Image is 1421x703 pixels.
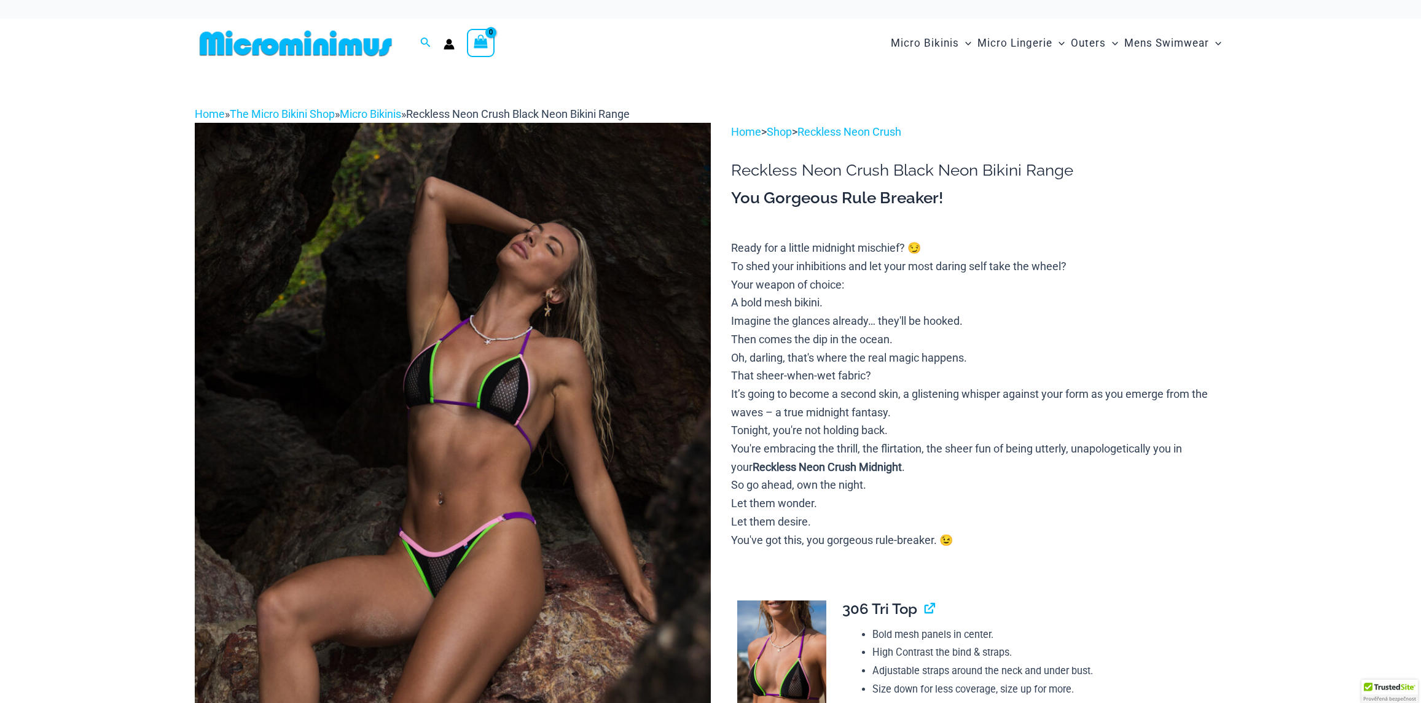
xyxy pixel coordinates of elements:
[340,107,401,120] a: Micro Bikinis
[1052,28,1065,59] span: Menu Toggle
[872,680,1216,699] li: Size down for less coverage, size up for more.
[195,107,225,120] a: Home
[872,662,1216,680] li: Adjustable straps around the neck and under bust.
[1124,28,1209,59] span: Mens Swimwear
[974,25,1068,62] a: Micro LingerieMenu ToggleMenu Toggle
[406,107,630,120] span: Reckless Neon Crush Black Neon Bikini Range
[891,28,959,59] span: Micro Bikinis
[977,28,1052,59] span: Micro Lingerie
[767,125,792,138] a: Shop
[195,29,397,57] img: MM SHOP LOGO FLAT
[230,107,335,120] a: The Micro Bikini Shop
[888,25,974,62] a: Micro BikinisMenu ToggleMenu Toggle
[959,28,971,59] span: Menu Toggle
[420,36,431,51] a: Search icon link
[872,626,1216,644] li: Bold mesh panels in center.
[731,125,761,138] a: Home
[1361,680,1418,703] div: TrustedSite Certified
[467,29,495,57] a: View Shopping Cart, empty
[753,460,902,473] b: Reckless Neon Crush Midnight
[1209,28,1221,59] span: Menu Toggle
[1106,28,1118,59] span: Menu Toggle
[195,107,630,120] span: » » »
[731,161,1226,180] h1: Reckless Neon Crush Black Neon Bikini Range
[444,39,455,50] a: Account icon link
[872,643,1216,662] li: High Contrast the bind & straps.
[731,123,1226,141] p: > >
[731,239,1226,549] p: Ready for a little midnight mischief? 😏 To shed your inhibitions and let your most daring self ta...
[1121,25,1224,62] a: Mens SwimwearMenu ToggleMenu Toggle
[731,188,1226,209] h3: You Gorgeous Rule Breaker!
[1068,25,1121,62] a: OutersMenu ToggleMenu Toggle
[842,600,917,618] span: 306 Tri Top
[886,23,1227,64] nav: Site Navigation
[1071,28,1106,59] span: Outers
[797,125,901,138] a: Reckless Neon Crush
